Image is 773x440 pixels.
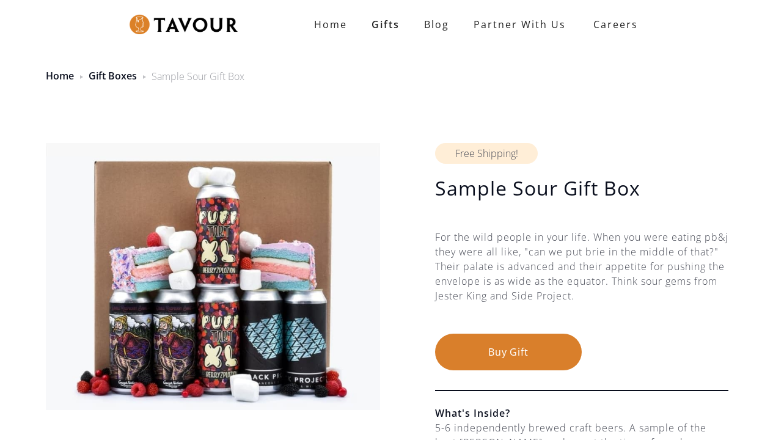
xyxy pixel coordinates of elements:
div: For the wild people in your life. When you were eating pb&j they were all like, "can we put brie ... [435,230,728,334]
strong: Careers [593,12,638,37]
a: Gifts [359,12,412,37]
a: partner with us [461,12,578,37]
div: Free Shipping! [435,143,538,164]
h6: What's Inside? [435,406,728,420]
a: Careers [578,7,647,42]
a: Gift Boxes [89,69,137,82]
a: Home [46,69,74,82]
button: Buy Gift [435,334,582,370]
a: Home [302,12,359,37]
h1: Sample Sour Gift Box [435,176,728,200]
a: Blog [412,12,461,37]
div: Sample Sour Gift Box [152,69,244,84]
strong: Home [314,18,347,31]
